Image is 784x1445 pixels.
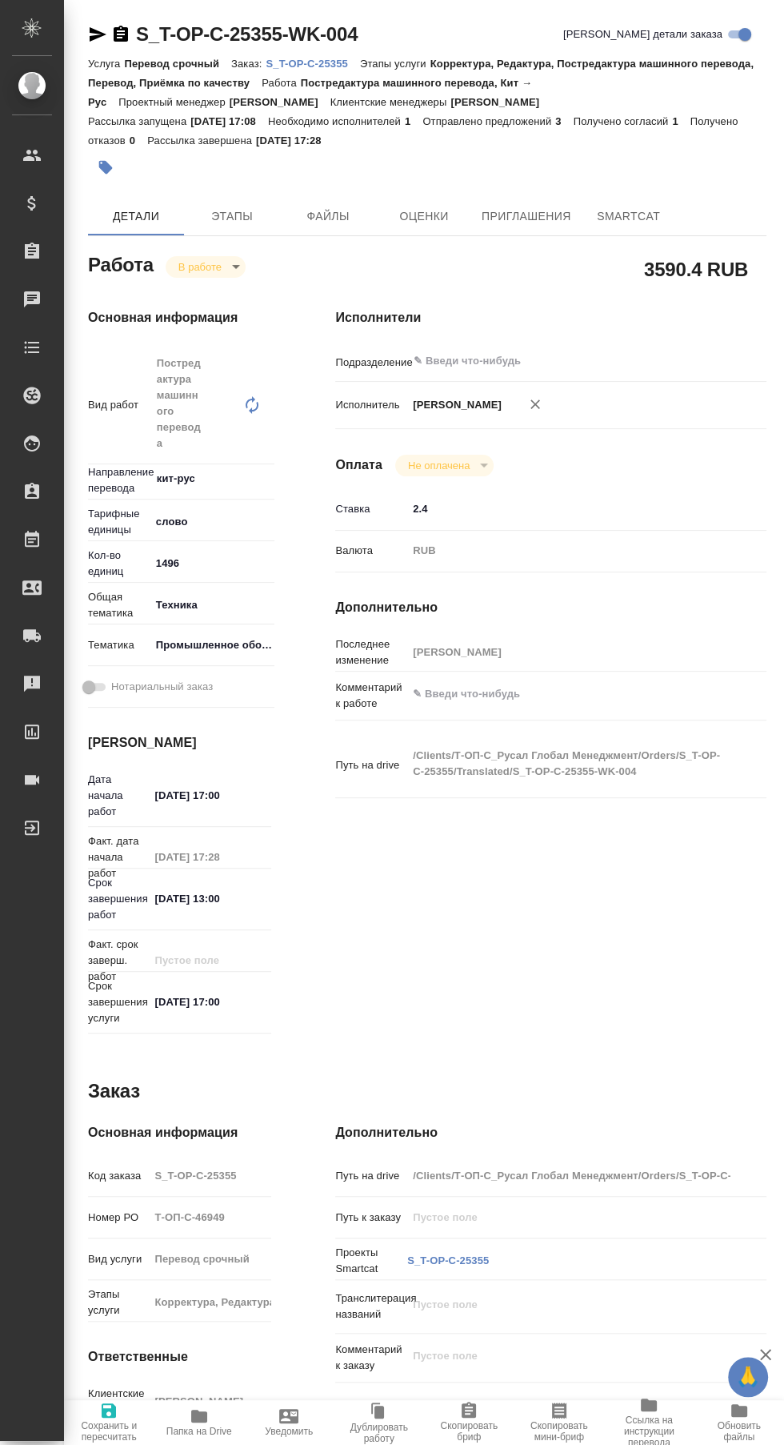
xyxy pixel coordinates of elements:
[335,636,407,668] p: Последнее изменение
[265,1426,313,1437] span: Уведомить
[88,308,271,327] h4: Основная информация
[335,1168,407,1184] p: Путь на drive
[518,387,553,422] button: Удалить исполнителя
[230,96,330,108] p: [PERSON_NAME]
[64,1400,154,1445] button: Сохранить и пересчитать
[407,497,730,520] input: ✎ Введи что-нибудь
[88,772,149,820] p: Дата начала работ
[672,115,690,127] p: 1
[149,1390,271,1413] input: Пустое поле
[335,1210,407,1226] p: Путь к заказу
[335,397,407,413] p: Исполнитель
[405,115,422,127] p: 1
[482,207,571,227] span: Приглашения
[150,592,295,619] div: Техника
[88,1123,271,1142] h4: Основная информация
[434,1420,505,1443] span: Скопировать бриф
[88,1168,149,1184] p: Код заказа
[335,1245,407,1277] p: Проекты Smartcat
[88,833,149,881] p: Факт. дата начала работ
[88,77,532,108] p: Постредактура машинного перевода, Кит → Рус
[266,477,269,480] button: Open
[166,256,246,278] div: В работе
[704,1420,775,1443] span: Обновить файлы
[266,56,359,70] a: S_T-OP-C-25355
[88,464,150,496] p: Направление перевода
[88,978,149,1026] p: Срок завершения услуги
[88,249,154,278] h2: Работа
[98,207,174,227] span: Детали
[166,1426,232,1437] span: Папка на Drive
[424,1400,514,1445] button: Скопировать бриф
[407,742,730,785] textarea: /Clients/Т-ОП-С_Русал Глобал Менеджмент/Orders/S_T-OP-C-25355/Translated/S_T-OP-C-25355-WK-004
[111,679,213,695] span: Нотариальный заказ
[335,680,407,712] p: Комментарий к работе
[514,1400,605,1445] button: Скопировать мини-бриф
[149,990,271,1014] input: ✎ Введи что-нибудь
[88,397,150,413] p: Вид работ
[422,115,555,127] p: Отправлено предложений
[386,207,462,227] span: Оценки
[728,1357,768,1397] button: 🙏
[118,96,229,108] p: Проектный менеджер
[150,508,295,536] div: слово
[88,1251,149,1267] p: Вид услуги
[590,207,667,227] span: SmartCat
[149,1164,271,1187] input: Пустое поле
[290,207,366,227] span: Файлы
[149,784,271,807] input: ✎ Введи что-нибудь
[335,355,407,371] p: Подразделение
[88,115,190,127] p: Рассылка запущена
[334,1400,425,1445] button: Дублировать работу
[266,58,359,70] p: S_T-OP-C-25355
[88,548,150,580] p: Кол-во единиц
[130,134,147,147] p: 0
[734,1360,762,1394] span: 🙏
[194,207,270,227] span: Этапы
[524,1420,595,1443] span: Скопировать мини-бриф
[88,937,149,985] p: Факт. срок заверш. работ
[124,58,231,70] p: Перевод срочный
[335,1123,766,1142] h4: Дополнительно
[395,455,494,476] div: В работе
[149,1247,271,1270] input: Пустое поле
[149,949,271,972] input: Пустое поле
[407,1206,730,1229] input: Пустое поле
[190,115,268,127] p: [DATE] 17:08
[88,1078,140,1104] h2: Заказ
[147,134,256,147] p: Рассылка завершена
[88,637,150,653] p: Тематика
[335,757,407,773] p: Путь на drive
[111,25,130,44] button: Скопировать ссылку
[149,1206,271,1229] input: Пустое поле
[88,589,150,621] p: Общая тематика
[88,25,107,44] button: Скопировать ссылку для ЯМессенджера
[335,1342,407,1374] p: Комментарий к заказу
[335,308,766,327] h4: Исполнители
[722,359,725,363] button: Open
[88,875,149,923] p: Срок завершения работ
[563,26,722,42] span: [PERSON_NAME] детали заказа
[335,598,766,617] h4: Дополнительно
[262,77,301,89] p: Работа
[407,1164,730,1187] input: Пустое поле
[149,887,271,910] input: ✎ Введи что-нибудь
[88,58,124,70] p: Услуга
[407,397,502,413] p: [PERSON_NAME]
[74,1420,145,1443] span: Сохранить и пересчитать
[335,543,407,559] p: Валюта
[88,1286,149,1319] p: Этапы услуги
[412,351,672,371] input: ✎ Введи что-нибудь
[268,115,405,127] p: Необходимо исполнителей
[136,23,358,45] a: S_T-OP-C-25355-WK-004
[256,134,334,147] p: [DATE] 17:28
[149,1290,271,1314] input: Пустое поле
[344,1422,415,1444] span: Дублировать работу
[335,501,407,517] p: Ставка
[574,115,673,127] p: Получено согласий
[244,1400,334,1445] button: Уведомить
[407,537,730,564] div: RUB
[335,1290,407,1323] p: Транслитерация названий
[88,1386,149,1418] p: Клиентские менеджеры
[88,1210,149,1226] p: Номер РО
